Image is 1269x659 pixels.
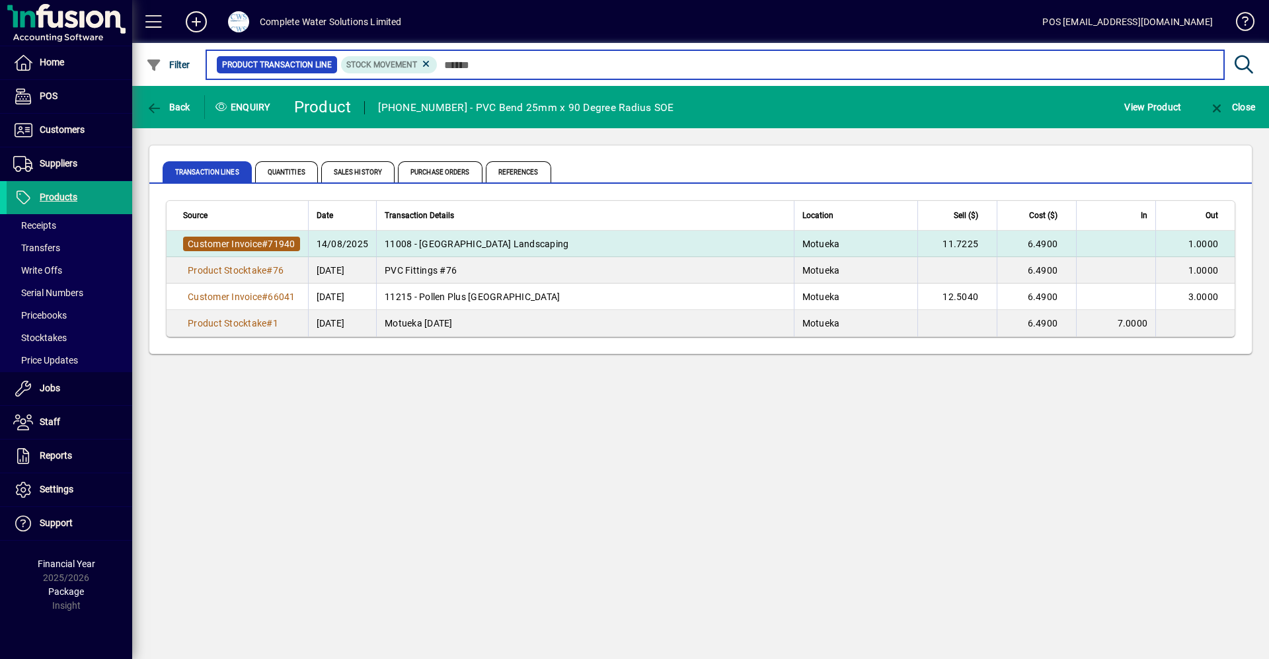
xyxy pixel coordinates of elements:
span: Customers [40,124,85,135]
a: Customer Invoice#66041 [183,290,300,304]
span: Cost ($) [1029,208,1057,223]
app-page-header-button: Close enquiry [1195,95,1269,119]
button: Add [175,10,217,34]
button: Back [143,95,194,119]
div: Date [317,208,369,223]
span: Date [317,208,333,223]
span: POS [40,91,58,101]
app-page-header-button: Back [132,95,205,119]
td: 11215 - Pollen Plus [GEOGRAPHIC_DATA] [376,284,794,310]
div: POS [EMAIL_ADDRESS][DOMAIN_NAME] [1042,11,1213,32]
td: 14/08/2025 [308,231,377,257]
span: Location [802,208,833,223]
span: Reports [40,450,72,461]
span: Product Stocktake [188,318,266,329]
span: References [486,161,551,182]
span: # [266,265,272,276]
td: 6.4900 [997,257,1076,284]
span: # [266,318,272,329]
span: 66041 [268,291,295,302]
span: # [262,291,268,302]
span: Price Updates [13,355,78,366]
span: Stocktakes [13,332,67,343]
td: 6.4900 [997,231,1076,257]
span: Write Offs [13,265,62,276]
a: Price Updates [7,349,132,371]
a: Home [7,46,132,79]
span: Sales History [321,161,395,182]
a: POS [7,80,132,113]
a: Receipts [7,214,132,237]
td: [DATE] [308,310,377,336]
a: Settings [7,473,132,506]
span: Package [48,586,84,597]
div: Product [294,97,352,118]
a: Knowledge Base [1226,3,1252,46]
span: 1 [273,318,278,329]
button: Profile [217,10,260,34]
span: Jobs [40,383,60,393]
td: 11.7225 [917,231,997,257]
span: Settings [40,484,73,494]
a: Customers [7,114,132,147]
span: Products [40,192,77,202]
span: Transaction Lines [163,161,252,182]
mat-chip: Product Transaction Type: Stock movement [341,56,438,73]
div: [PHONE_NUMBER] - PVC Bend 25mm x 90 Degree Radius SOE [378,97,673,118]
span: Financial Year [38,559,95,569]
a: Write Offs [7,259,132,282]
span: Customer Invoice [188,239,262,249]
a: Staff [7,406,132,439]
button: View Product [1121,95,1184,119]
div: Cost ($) [1005,208,1069,223]
a: Pricebooks [7,304,132,327]
div: Sell ($) [926,208,990,223]
span: Close [1209,102,1255,112]
div: Source [183,208,300,223]
div: Enquiry [205,97,284,118]
span: Source [183,208,208,223]
span: In [1141,208,1147,223]
td: 11008 - [GEOGRAPHIC_DATA] Landscaping [376,231,794,257]
a: Serial Numbers [7,282,132,304]
span: Serial Numbers [13,288,83,298]
span: Filter [146,59,190,70]
a: Suppliers [7,147,132,180]
span: Transfers [13,243,60,253]
span: Back [146,102,190,112]
td: [DATE] [308,257,377,284]
span: Suppliers [40,158,77,169]
span: Motueka [802,318,840,329]
td: 12.5040 [917,284,997,310]
span: Motueka [802,291,840,302]
a: Stocktakes [7,327,132,349]
span: 71940 [268,239,295,249]
a: Product Stocktake#1 [183,316,283,330]
span: Purchase Orders [398,161,482,182]
a: Reports [7,440,132,473]
span: # [262,239,268,249]
span: Customer Invoice [188,291,262,302]
a: Product Stocktake#76 [183,263,288,278]
span: 7.0000 [1118,318,1148,329]
td: 6.4900 [997,284,1076,310]
button: Filter [143,53,194,77]
button: Close [1206,95,1258,119]
span: View Product [1124,97,1181,118]
span: Transaction Details [385,208,454,223]
td: [DATE] [308,284,377,310]
span: 1.0000 [1188,239,1219,249]
td: PVC Fittings #76 [376,257,794,284]
span: Staff [40,416,60,427]
span: 1.0000 [1188,265,1219,276]
span: Home [40,57,64,67]
a: Jobs [7,372,132,405]
a: Customer Invoice#71940 [183,237,300,251]
span: Pricebooks [13,310,67,321]
span: Stock movement [346,60,417,69]
span: Quantities [255,161,318,182]
span: Product Stocktake [188,265,266,276]
span: Receipts [13,220,56,231]
span: Support [40,518,73,528]
span: 3.0000 [1188,291,1219,302]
